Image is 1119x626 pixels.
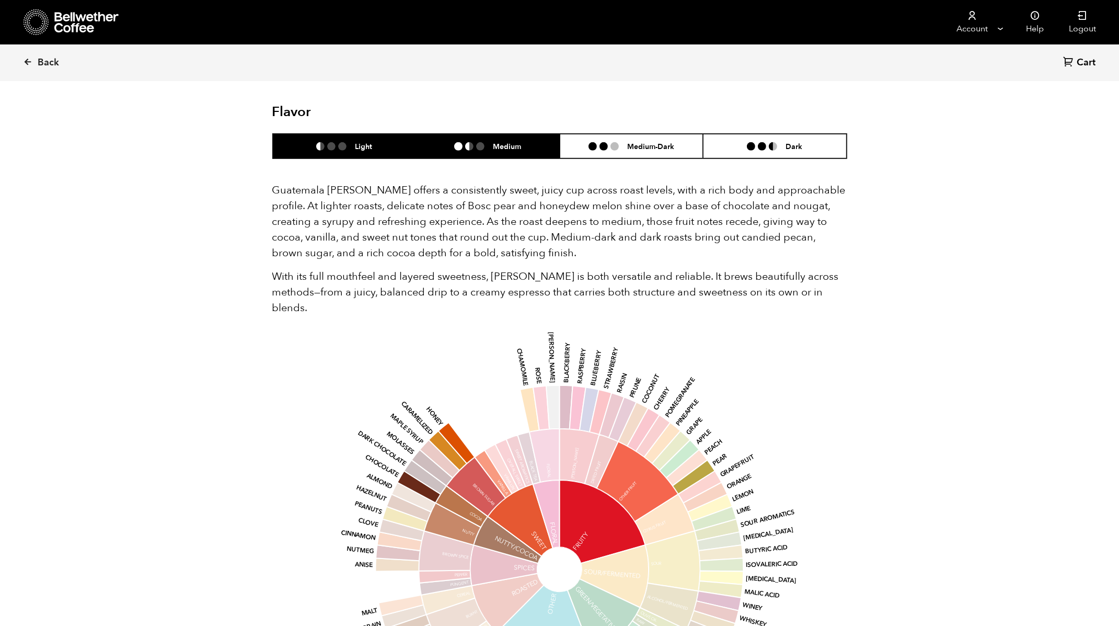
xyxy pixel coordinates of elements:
h6: Light [355,142,372,151]
h6: Medium [493,142,521,151]
a: Cart [1063,56,1098,70]
h6: Medium-Dark [627,142,674,151]
p: Guatemala [PERSON_NAME] offers a consistently sweet, juicy cup across roast levels, with a rich b... [272,183,847,261]
h2: Flavor [272,104,464,120]
span: Cart [1077,56,1095,69]
p: With its full mouthfeel and layered sweetness, [PERSON_NAME] is both versatile and reliable. It b... [272,269,847,316]
h6: Dark [786,142,802,151]
span: Back [38,56,59,69]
